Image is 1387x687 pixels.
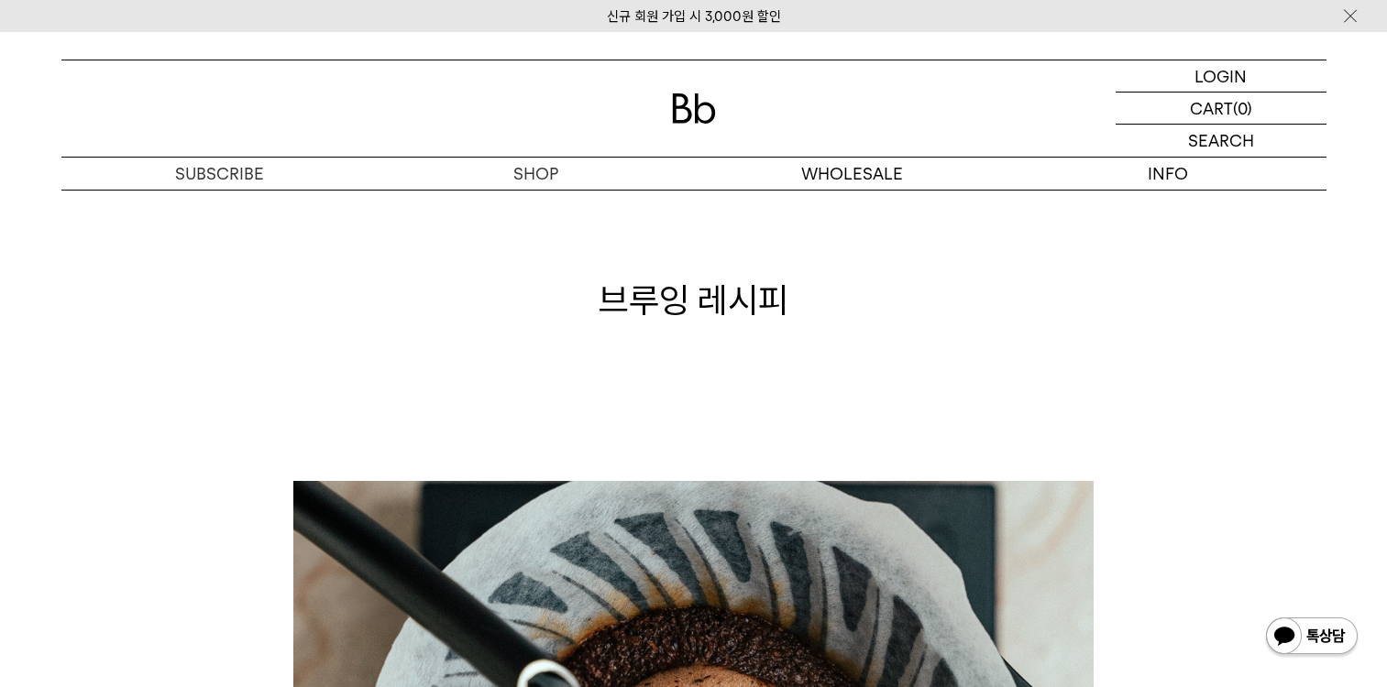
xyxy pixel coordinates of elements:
[1233,93,1252,124] p: (0)
[607,8,781,25] a: 신규 회원 가입 시 3,000원 할인
[61,276,1326,324] h1: 브루잉 레시피
[694,158,1010,190] p: WHOLESALE
[1116,93,1326,125] a: CART (0)
[1190,93,1233,124] p: CART
[1264,616,1359,660] img: 카카오톡 채널 1:1 채팅 버튼
[1116,60,1326,93] a: LOGIN
[378,158,694,190] a: SHOP
[672,93,716,124] img: 로고
[1010,158,1326,190] p: INFO
[61,158,378,190] a: SUBSCRIBE
[1194,60,1247,92] p: LOGIN
[1188,125,1254,157] p: SEARCH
